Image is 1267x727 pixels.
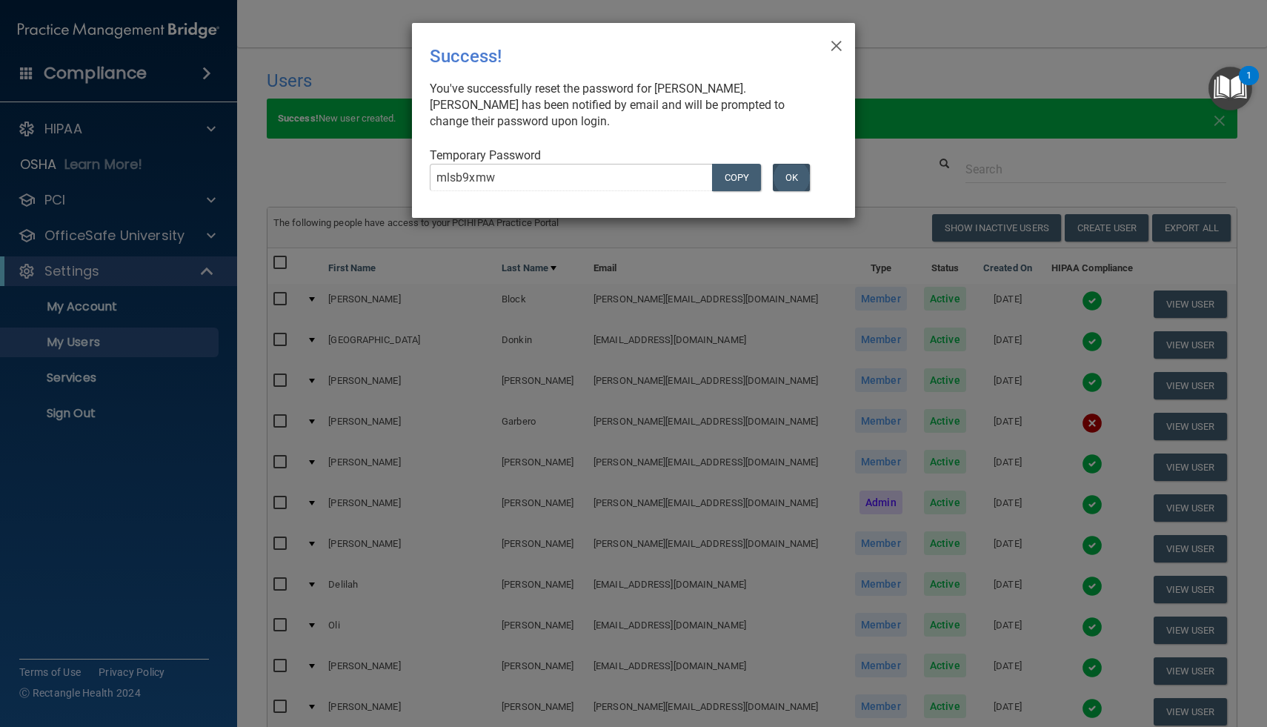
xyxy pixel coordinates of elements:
[430,81,825,130] div: You've successfully reset the password for [PERSON_NAME]. [PERSON_NAME] has been notified by emai...
[773,164,810,191] button: OK
[1246,76,1251,95] div: 1
[830,29,843,59] span: ×
[430,148,541,162] span: Temporary Password
[1208,67,1252,110] button: Open Resource Center, 1 new notification
[712,164,761,191] button: COPY
[430,35,777,78] div: Success!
